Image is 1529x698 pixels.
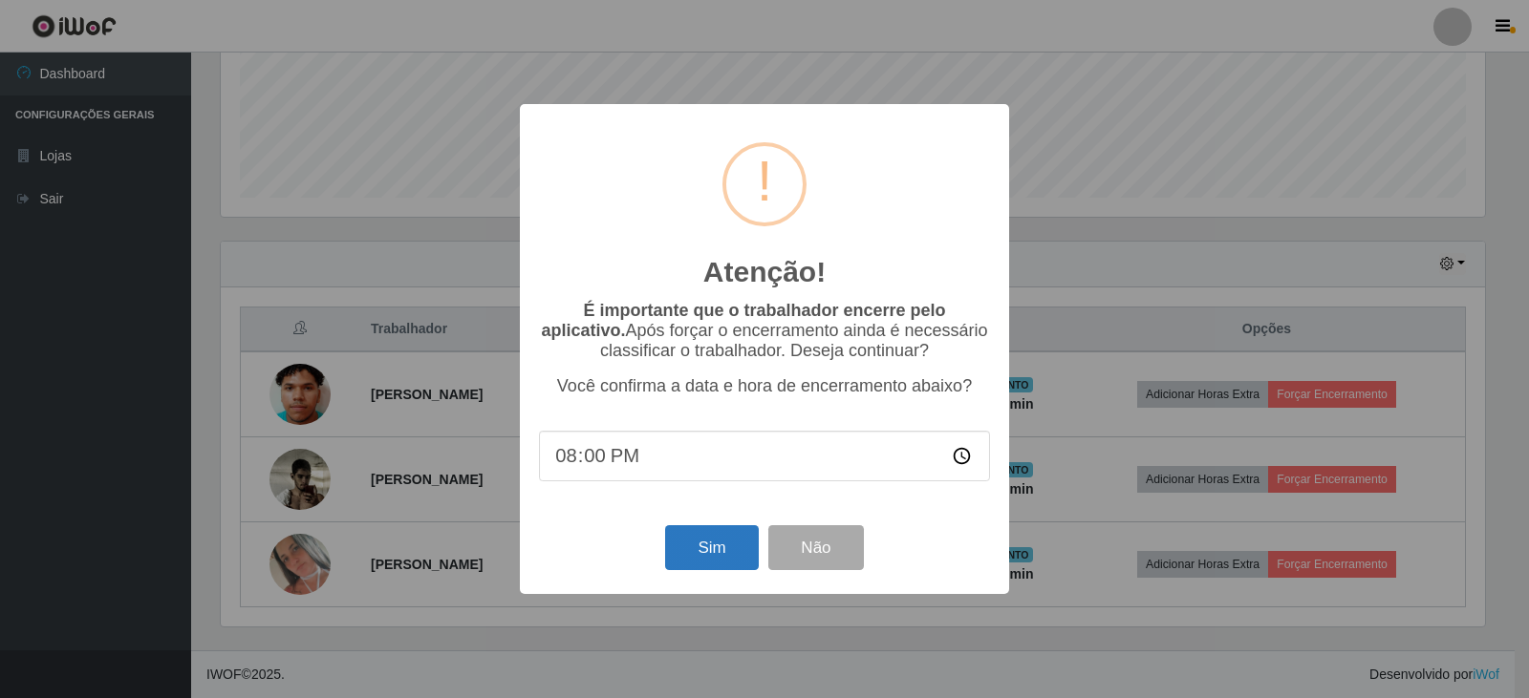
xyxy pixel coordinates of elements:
button: Não [768,525,863,570]
button: Sim [665,525,758,570]
h2: Atenção! [703,255,826,289]
p: Após forçar o encerramento ainda é necessário classificar o trabalhador. Deseja continuar? [539,301,990,361]
p: Você confirma a data e hora de encerramento abaixo? [539,376,990,396]
b: É importante que o trabalhador encerre pelo aplicativo. [541,301,945,340]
